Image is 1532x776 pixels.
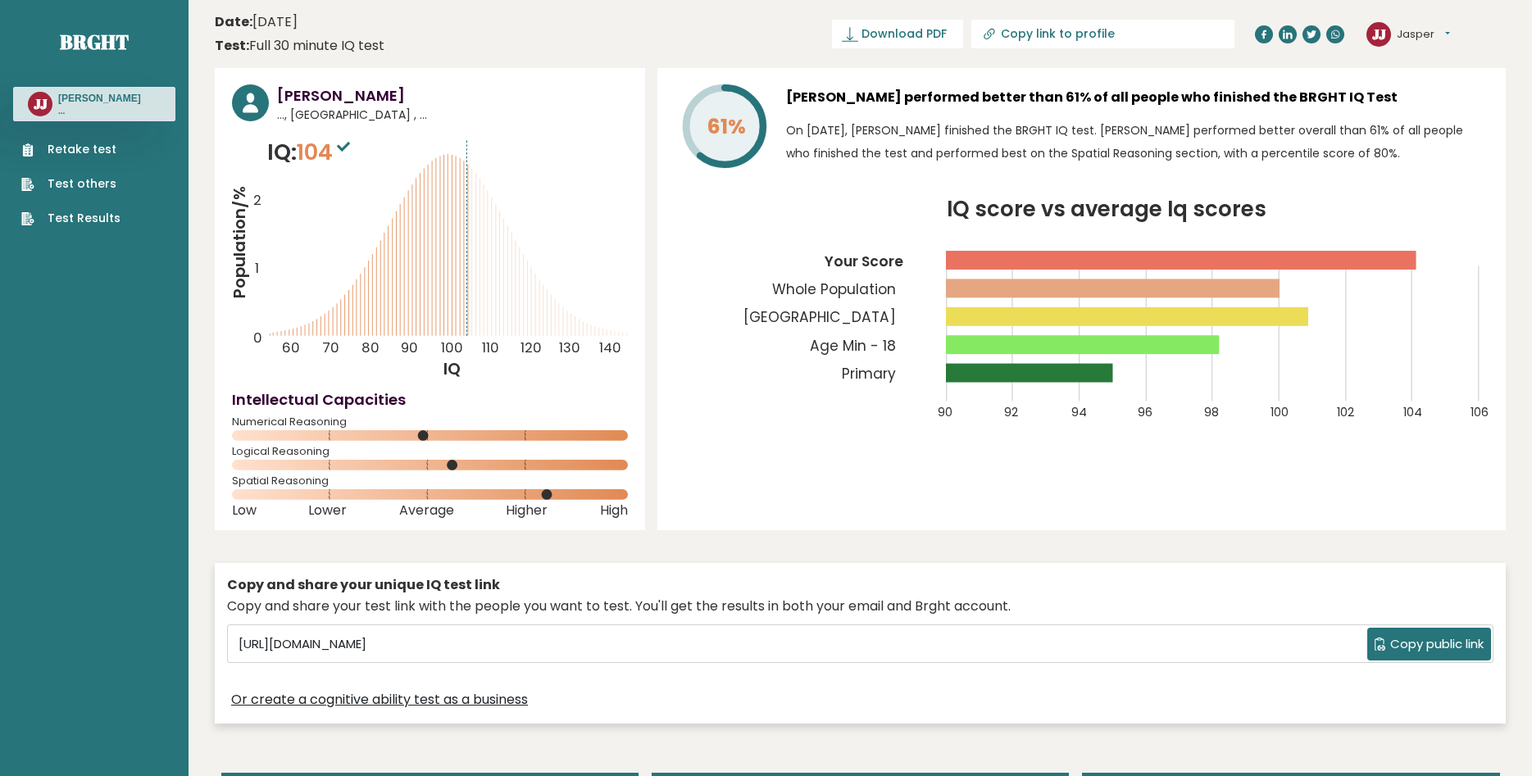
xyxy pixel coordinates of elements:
a: Test others [21,175,120,193]
tspan: 140 [599,338,621,357]
tspan: Population/% [228,186,251,298]
span: 104 [297,137,354,167]
div: Copy and share your unique IQ test link [227,575,1493,595]
tspan: 70 [322,338,339,357]
button: Copy public link [1367,628,1491,660]
tspan: [GEOGRAPHIC_DATA] [743,307,896,327]
span: Higher [506,507,548,514]
span: Logical Reasoning [232,448,628,455]
tspan: 100 [441,338,463,357]
tspan: 2 [253,191,261,210]
div: Full 30 minute IQ test [215,36,384,56]
tspan: Age Min - 18 [810,336,896,356]
p: On [DATE], [PERSON_NAME] finished the BRGHT IQ test. [PERSON_NAME] performed better overall than ... [786,119,1489,165]
tspan: IQ [443,357,461,380]
h4: Intellectual Capacities [232,388,628,411]
time: [DATE] [215,12,298,32]
tspan: 104 [1403,404,1422,420]
a: Brght [60,29,129,55]
tspan: 0 [253,329,262,347]
a: Retake test [21,141,120,158]
tspan: 110 [482,338,499,357]
h3: [PERSON_NAME] [277,84,628,107]
div: Copy and share your test link with the people you want to test. You'll get the results in both yo... [227,597,1493,616]
b: Test: [215,36,249,55]
span: Lower [308,507,347,514]
tspan: 100 [1271,404,1289,420]
tspan: 60 [282,338,300,357]
a: Or create a cognitive ability test as a business [231,690,528,710]
a: Test Results [21,210,120,227]
text: JJ [34,94,48,113]
b: Date: [215,12,252,31]
p: IQ: [267,136,354,169]
button: Jasper [1397,26,1450,43]
span: Low [232,507,257,514]
tspan: 120 [521,338,542,357]
tspan: Primary [842,364,896,383]
tspan: 90 [938,404,952,420]
tspan: 96 [1138,404,1152,420]
tspan: 80 [361,338,380,357]
tspan: 106 [1471,404,1489,420]
span: Copy public link [1390,635,1484,654]
span: Average [399,507,454,514]
tspan: 130 [559,338,580,357]
span: Spatial Reasoning [232,478,628,484]
a: Download PDF [832,20,963,48]
tspan: 1 [255,259,259,278]
p: ... [58,106,141,117]
tspan: Your Score [824,252,903,271]
tspan: 61% [707,112,746,141]
tspan: 92 [1004,404,1018,420]
tspan: 98 [1204,404,1219,420]
text: JJ [1372,24,1386,43]
tspan: 102 [1337,404,1354,420]
tspan: IQ score vs average Iq scores [947,194,1266,224]
span: Download PDF [861,25,947,43]
tspan: 94 [1071,404,1087,420]
span: ..., [GEOGRAPHIC_DATA] , ... [277,107,628,124]
h3: [PERSON_NAME] [58,92,141,105]
tspan: 90 [401,338,418,357]
tspan: Whole Population [772,279,896,299]
span: High [600,507,628,514]
h3: [PERSON_NAME] performed better than 61% of all people who finished the BRGHT IQ Test [786,84,1489,111]
span: Numerical Reasoning [232,419,628,425]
